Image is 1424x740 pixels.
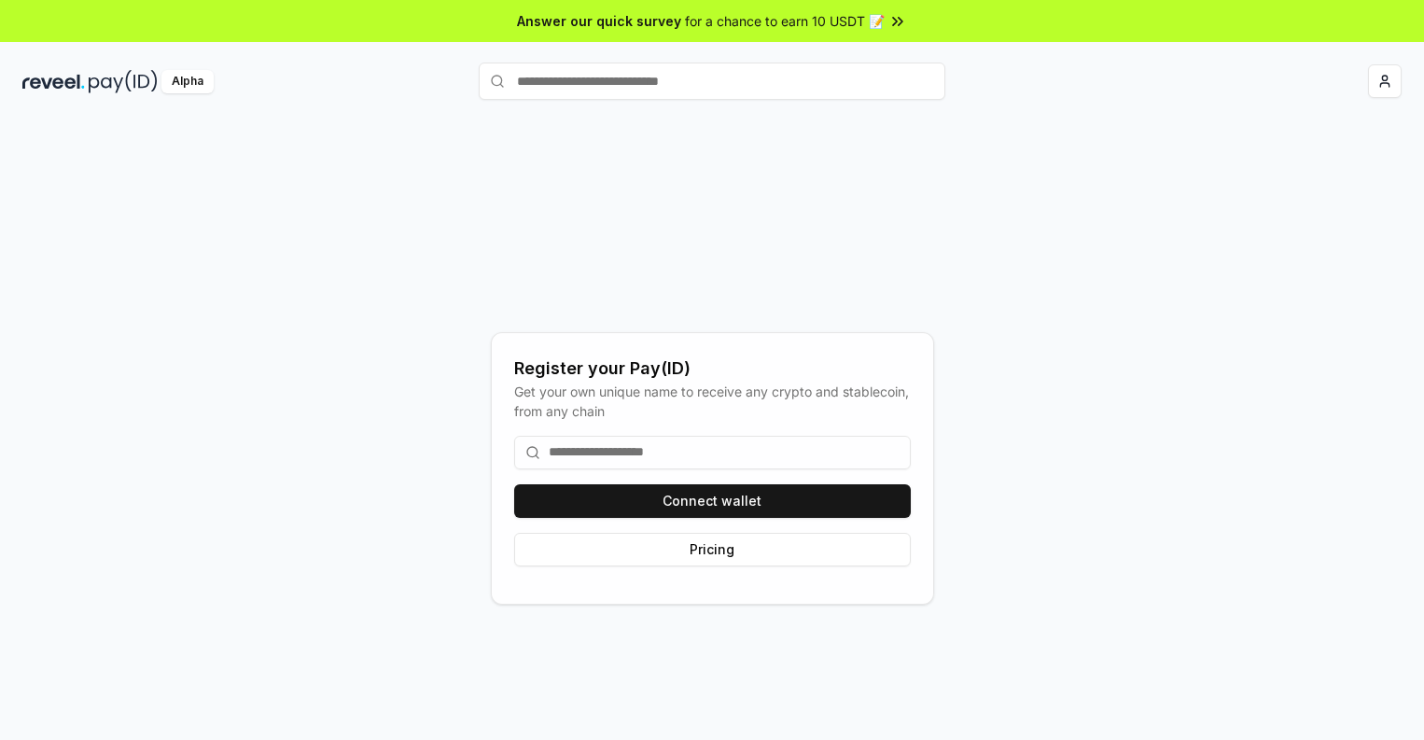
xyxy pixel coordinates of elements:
div: Alpha [161,70,214,93]
img: pay_id [89,70,158,93]
span: for a chance to earn 10 USDT 📝 [685,11,885,31]
button: Connect wallet [514,484,911,518]
span: Answer our quick survey [517,11,681,31]
button: Pricing [514,533,911,566]
img: reveel_dark [22,70,85,93]
div: Register your Pay(ID) [514,356,911,382]
div: Get your own unique name to receive any crypto and stablecoin, from any chain [514,382,911,421]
